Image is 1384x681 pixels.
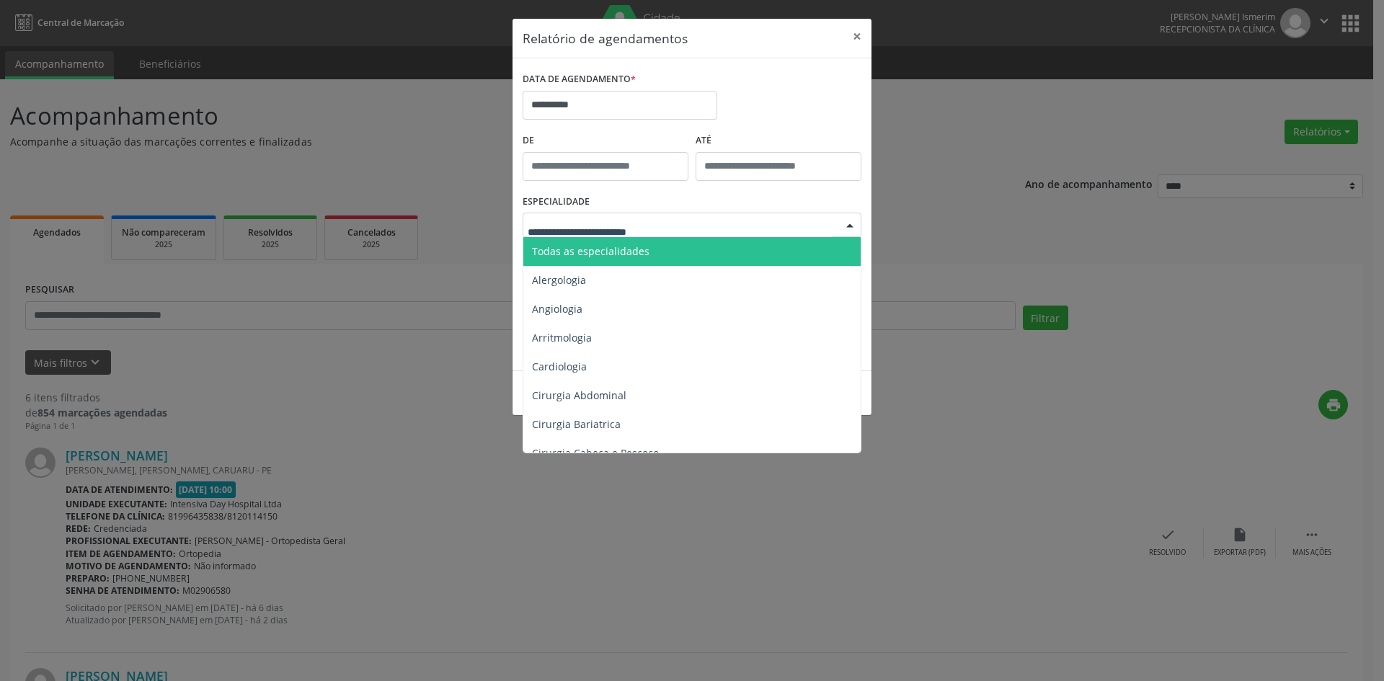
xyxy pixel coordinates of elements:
[843,19,871,54] button: Close
[523,68,636,91] label: DATA DE AGENDAMENTO
[523,191,590,213] label: ESPECIALIDADE
[532,244,649,258] span: Todas as especialidades
[532,331,592,344] span: Arritmologia
[532,273,586,287] span: Alergologia
[532,360,587,373] span: Cardiologia
[532,446,659,460] span: Cirurgia Cabeça e Pescoço
[523,130,688,152] label: De
[523,29,688,48] h5: Relatório de agendamentos
[532,388,626,402] span: Cirurgia Abdominal
[532,417,621,431] span: Cirurgia Bariatrica
[532,302,582,316] span: Angiologia
[696,130,861,152] label: ATÉ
